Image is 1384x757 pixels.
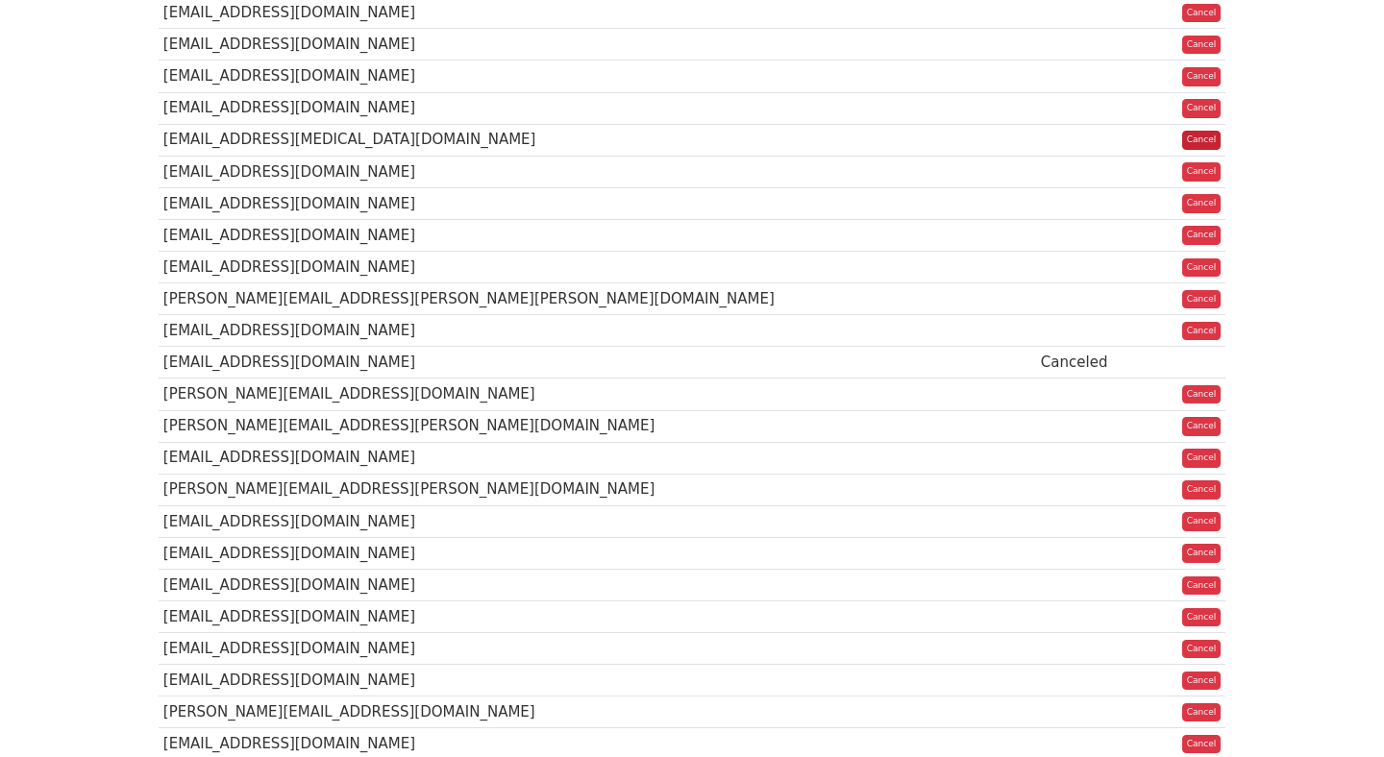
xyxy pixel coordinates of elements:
[1288,665,1384,757] iframe: Chat Widget
[159,537,1036,569] td: [EMAIL_ADDRESS][DOMAIN_NAME]
[1182,703,1222,722] a: Cancel
[1182,226,1222,245] a: Cancel
[159,187,1036,219] td: [EMAIL_ADDRESS][DOMAIN_NAME]
[159,156,1036,187] td: [EMAIL_ADDRESS][DOMAIN_NAME]
[1182,385,1222,404] a: Cancel
[1182,417,1222,436] a: Cancel
[1182,322,1222,341] a: Cancel
[1182,290,1222,309] a: Cancel
[159,61,1036,92] td: [EMAIL_ADDRESS][DOMAIN_NAME]
[1182,576,1222,596] a: Cancel
[1036,347,1144,378] td: Canceled
[1182,512,1222,531] a: Cancel
[1182,4,1222,23] a: Cancel
[159,601,1036,633] td: [EMAIL_ADDRESS][DOMAIN_NAME]
[159,92,1036,124] td: [EMAIL_ADDRESS][DOMAIN_NAME]
[159,283,1036,315] td: [PERSON_NAME][EMAIL_ADDRESS][PERSON_NAME][PERSON_NAME][DOMAIN_NAME]
[1182,131,1222,150] a: Cancel
[1182,162,1222,182] a: Cancel
[1182,544,1222,563] a: Cancel
[159,315,1036,347] td: [EMAIL_ADDRESS][DOMAIN_NAME]
[1182,608,1222,627] a: Cancel
[1182,640,1222,659] a: Cancel
[159,665,1036,696] td: [EMAIL_ADDRESS][DOMAIN_NAME]
[1182,36,1222,55] a: Cancel
[1182,258,1222,278] a: Cancel
[1182,99,1222,118] a: Cancel
[159,442,1036,474] td: [EMAIL_ADDRESS][DOMAIN_NAME]
[159,633,1036,665] td: [EMAIL_ADDRESS][DOMAIN_NAME]
[159,124,1036,156] td: [EMAIL_ADDRESS][MEDICAL_DATA][DOMAIN_NAME]
[1182,67,1222,86] a: Cancel
[1182,449,1222,468] a: Cancel
[159,29,1036,61] td: [EMAIL_ADDRESS][DOMAIN_NAME]
[1182,672,1222,691] a: Cancel
[159,569,1036,600] td: [EMAIL_ADDRESS][DOMAIN_NAME]
[159,378,1036,410] td: [PERSON_NAME][EMAIL_ADDRESS][DOMAIN_NAME]
[159,219,1036,251] td: [EMAIL_ADDRESS][DOMAIN_NAME]
[1182,194,1222,213] a: Cancel
[159,474,1036,505] td: [PERSON_NAME][EMAIL_ADDRESS][PERSON_NAME][DOMAIN_NAME]
[159,347,1036,378] td: [EMAIL_ADDRESS][DOMAIN_NAME]
[159,410,1036,442] td: [PERSON_NAME][EMAIL_ADDRESS][PERSON_NAME][DOMAIN_NAME]
[159,505,1036,537] td: [EMAIL_ADDRESS][DOMAIN_NAME]
[159,252,1036,283] td: [EMAIL_ADDRESS][DOMAIN_NAME]
[159,696,1036,728] td: [PERSON_NAME][EMAIL_ADDRESS][DOMAIN_NAME]
[1182,735,1222,754] a: Cancel
[1182,480,1222,500] a: Cancel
